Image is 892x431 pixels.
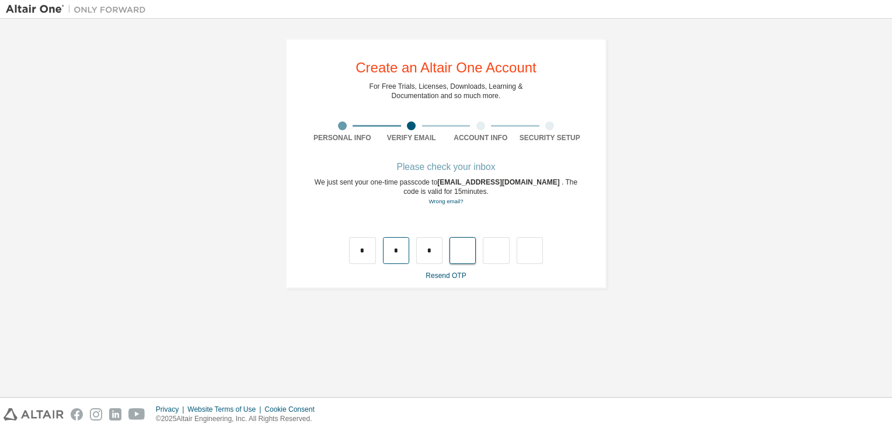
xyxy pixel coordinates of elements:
[109,408,121,420] img: linkedin.svg
[156,405,187,414] div: Privacy
[428,198,463,204] a: Go back to the registration form
[6,4,152,15] img: Altair One
[128,408,145,420] img: youtube.svg
[90,408,102,420] img: instagram.svg
[356,61,536,75] div: Create an Altair One Account
[515,133,585,142] div: Security Setup
[426,272,466,280] a: Resend OTP
[377,133,447,142] div: Verify Email
[370,82,523,100] div: For Free Trials, Licenses, Downloads, Learning & Documentation and so much more.
[308,133,377,142] div: Personal Info
[446,133,515,142] div: Account Info
[308,178,584,206] div: We just sent your one-time passcode to . The code is valid for 15 minutes.
[264,405,321,414] div: Cookie Consent
[4,408,64,420] img: altair_logo.svg
[71,408,83,420] img: facebook.svg
[437,178,562,186] span: [EMAIL_ADDRESS][DOMAIN_NAME]
[308,164,584,171] div: Please check your inbox
[187,405,264,414] div: Website Terms of Use
[156,414,322,424] p: © 2025 Altair Engineering, Inc. All Rights Reserved.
